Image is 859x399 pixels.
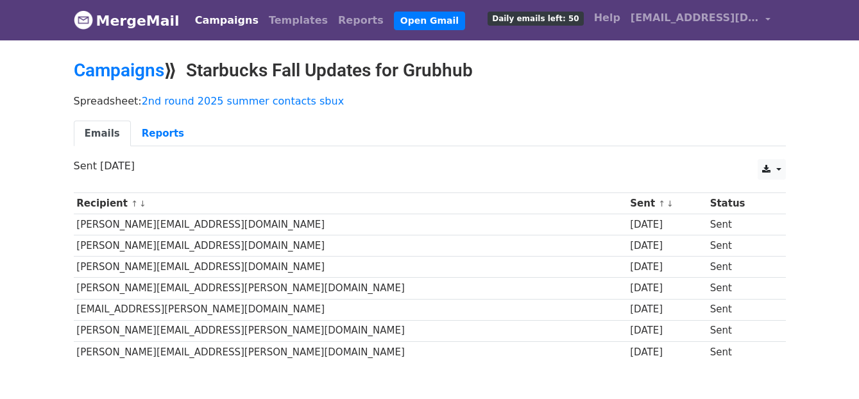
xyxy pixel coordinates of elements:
[74,235,627,257] td: [PERSON_NAME][EMAIL_ADDRESS][DOMAIN_NAME]
[630,239,704,253] div: [DATE]
[630,345,704,360] div: [DATE]
[667,199,674,208] a: ↓
[190,8,264,33] a: Campaigns
[707,278,776,299] td: Sent
[74,193,627,214] th: Recipient
[630,260,704,275] div: [DATE]
[707,341,776,362] td: Sent
[74,159,786,173] p: Sent [DATE]
[74,299,627,320] td: [EMAIL_ADDRESS][PERSON_NAME][DOMAIN_NAME]
[131,199,138,208] a: ↑
[707,214,776,235] td: Sent
[707,235,776,257] td: Sent
[707,193,776,214] th: Status
[488,12,583,26] span: Daily emails left: 50
[333,8,389,33] a: Reports
[74,341,627,362] td: [PERSON_NAME][EMAIL_ADDRESS][PERSON_NAME][DOMAIN_NAME]
[131,121,195,147] a: Reports
[394,12,465,30] a: Open Gmail
[74,278,627,299] td: [PERSON_NAME][EMAIL_ADDRESS][PERSON_NAME][DOMAIN_NAME]
[74,60,786,81] h2: ⟫ Starbucks Fall Updates for Grubhub
[630,217,704,232] div: [DATE]
[74,214,627,235] td: [PERSON_NAME][EMAIL_ADDRESS][DOMAIN_NAME]
[707,257,776,278] td: Sent
[264,8,333,33] a: Templates
[74,121,131,147] a: Emails
[707,299,776,320] td: Sent
[142,95,344,107] a: 2nd round 2025 summer contacts sbux
[74,7,180,34] a: MergeMail
[589,5,625,31] a: Help
[139,199,146,208] a: ↓
[630,302,704,317] div: [DATE]
[631,10,759,26] span: [EMAIL_ADDRESS][DOMAIN_NAME]
[74,10,93,30] img: MergeMail logo
[74,257,627,278] td: [PERSON_NAME][EMAIL_ADDRESS][DOMAIN_NAME]
[74,320,627,341] td: [PERSON_NAME][EMAIL_ADDRESS][PERSON_NAME][DOMAIN_NAME]
[482,5,588,31] a: Daily emails left: 50
[707,320,776,341] td: Sent
[74,94,786,108] p: Spreadsheet:
[627,193,706,214] th: Sent
[74,60,164,81] a: Campaigns
[630,281,704,296] div: [DATE]
[658,199,665,208] a: ↑
[625,5,776,35] a: [EMAIL_ADDRESS][DOMAIN_NAME]
[630,323,704,338] div: [DATE]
